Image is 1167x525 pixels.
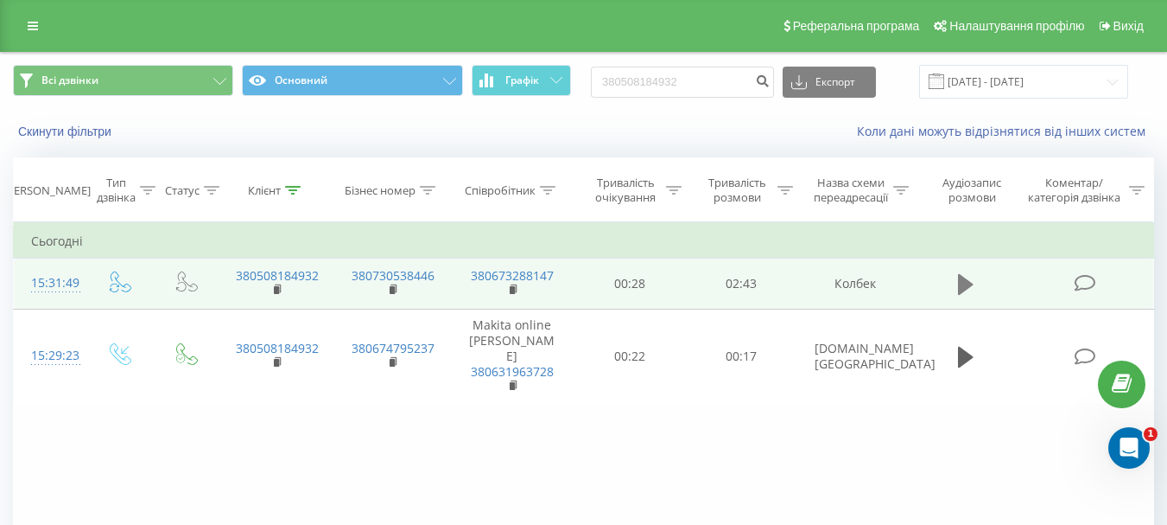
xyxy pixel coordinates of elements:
a: 380674795237 [352,340,434,356]
button: Всі дзвінки [13,65,233,96]
a: Коли дані можуть відрізнятися вiд інших систем [857,123,1154,139]
td: 02:43 [686,259,797,309]
a: 380631963728 [471,363,554,380]
button: Експорт [783,67,876,98]
div: 15:31:49 [31,266,67,300]
a: 380730538446 [352,267,434,284]
td: Колбек [797,259,913,309]
span: Реферальна програма [793,19,920,33]
div: Клієнт [248,183,281,198]
div: 15:29:23 [31,339,67,373]
span: Графік [505,74,539,86]
span: Налаштування профілю [949,19,1084,33]
div: Назва схеми переадресації [813,176,889,205]
div: Співробітник [465,183,536,198]
td: 00:22 [574,309,686,404]
div: Бізнес номер [345,183,415,198]
td: 00:17 [686,309,797,404]
td: 00:28 [574,259,686,309]
span: Вихід [1113,19,1144,33]
td: Makita online [PERSON_NAME] [450,309,574,404]
input: Пошук за номером [591,67,774,98]
span: Всі дзвінки [41,74,98,87]
div: Аудіозапис розмови [929,176,1016,205]
div: Тривалість розмови [701,176,773,205]
button: Графік [472,65,571,96]
div: Статус [165,183,200,198]
a: 380508184932 [236,340,319,356]
iframe: Intercom live chat [1108,427,1150,469]
button: Основний [242,65,462,96]
div: [PERSON_NAME] [3,183,91,198]
div: Тривалість очікування [590,176,662,205]
td: [DOMAIN_NAME] [GEOGRAPHIC_DATA] [797,309,913,404]
button: Скинути фільтри [13,124,120,139]
a: 380508184932 [236,267,319,284]
span: 1 [1144,427,1157,441]
a: 380673288147 [471,267,554,284]
td: Сьогодні [14,224,1154,259]
div: Тип дзвінка [97,176,136,205]
div: Коментар/категорія дзвінка [1024,176,1125,205]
